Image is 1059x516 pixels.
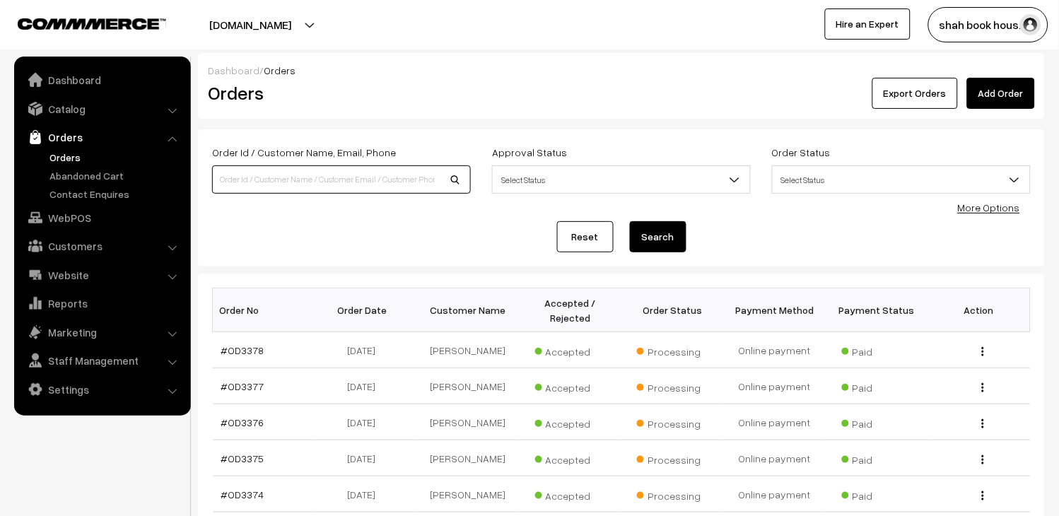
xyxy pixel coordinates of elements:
span: Select Status [773,168,1030,192]
a: Reports [18,291,186,316]
td: Online payment [724,368,826,404]
img: COMMMERCE [18,18,166,29]
th: Payment Method [724,288,826,332]
a: Catalog [18,96,186,122]
span: Accepted [535,485,606,503]
span: Paid [842,449,913,467]
span: Processing [637,413,708,431]
span: Paid [842,485,913,503]
a: Dashboard [18,67,186,93]
a: Orders [18,124,186,150]
span: Accepted [535,377,606,395]
button: shah book hous… [928,7,1048,42]
a: #OD3378 [221,344,264,356]
a: Dashboard [208,64,259,76]
a: Settings [18,377,186,402]
td: [PERSON_NAME] [417,368,520,404]
img: Menu [982,419,984,428]
a: Contact Enquires [46,187,186,201]
img: user [1020,14,1041,35]
label: Order Id / Customer Name, Email, Phone [212,145,396,160]
a: More Options [958,201,1020,213]
th: Order Status [621,288,724,332]
th: Order No [213,288,315,332]
a: Website [18,262,186,288]
span: Processing [637,377,708,395]
span: Processing [637,485,708,503]
td: [PERSON_NAME] [417,332,520,368]
th: Order Date [315,288,417,332]
h2: Orders [208,82,469,104]
a: Customers [18,233,186,259]
th: Accepted / Rejected [519,288,621,332]
span: Accepted [535,341,606,359]
button: Export Orders [872,78,958,109]
span: Accepted [535,413,606,431]
a: #OD3376 [221,416,264,428]
span: Select Status [492,165,751,194]
td: [DATE] [315,476,417,512]
a: WebPOS [18,205,186,230]
a: #OD3377 [221,380,264,392]
span: Select Status [493,168,750,192]
td: Online payment [724,332,826,368]
td: [PERSON_NAME] [417,476,520,512]
img: Menu [982,347,984,356]
button: Search [630,221,686,252]
label: Approval Status [492,145,567,160]
input: Order Id / Customer Name / Customer Email / Customer Phone [212,165,471,194]
td: Online payment [724,440,826,476]
span: Accepted [535,449,606,467]
button: [DOMAIN_NAME] [160,7,341,42]
img: Menu [982,455,984,464]
label: Order Status [772,145,831,160]
th: Customer Name [417,288,520,332]
td: [PERSON_NAME] [417,404,520,440]
td: [DATE] [315,440,417,476]
td: [PERSON_NAME] [417,440,520,476]
span: Orders [264,64,296,76]
th: Action [928,288,1031,332]
a: Hire an Expert [825,8,911,40]
a: COMMMERCE [18,14,141,31]
th: Payment Status [826,288,928,332]
span: Paid [842,413,913,431]
div: / [208,63,1035,78]
a: Staff Management [18,348,186,373]
span: Select Status [772,165,1031,194]
span: Paid [842,341,913,359]
a: Reset [557,221,614,252]
img: Menu [982,383,984,392]
img: Menu [982,491,984,500]
a: #OD3375 [221,452,264,464]
a: Abandoned Cart [46,168,186,183]
a: Orders [46,150,186,165]
span: Processing [637,341,708,359]
td: [DATE] [315,368,417,404]
a: Marketing [18,319,186,345]
a: Add Order [967,78,1035,109]
td: [DATE] [315,332,417,368]
td: Online payment [724,404,826,440]
td: Online payment [724,476,826,512]
a: #OD3374 [221,488,264,500]
td: [DATE] [315,404,417,440]
span: Paid [842,377,913,395]
span: Processing [637,449,708,467]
